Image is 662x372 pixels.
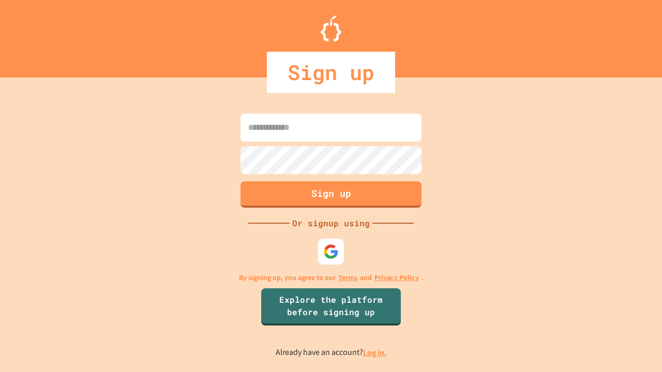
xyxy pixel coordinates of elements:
[261,288,401,326] a: Explore the platform before signing up
[276,346,387,359] p: Already have an account?
[338,272,357,283] a: Terms
[363,347,387,358] a: Log in.
[290,217,372,229] div: Or signup using
[240,181,422,208] button: Sign up
[239,272,424,283] p: By signing up, you agree to our and .
[267,52,395,93] div: Sign up
[323,244,339,259] img: google-icon.svg
[374,272,419,283] a: Privacy Policy
[321,16,341,41] img: Logo.svg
